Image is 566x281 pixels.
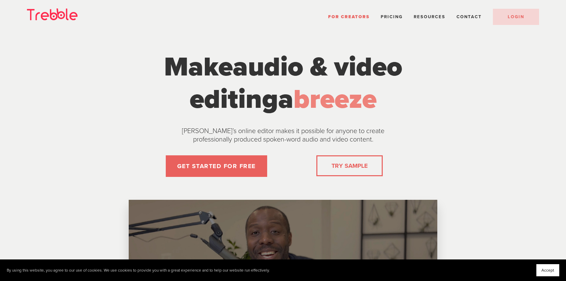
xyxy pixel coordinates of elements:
[414,14,445,20] span: Resources
[293,83,377,116] span: breeze
[328,14,370,20] a: For Creators
[329,159,370,173] a: TRY SAMPLE
[493,9,539,25] a: LOGIN
[27,8,77,20] img: Trebble
[166,155,267,177] a: GET STARTED FOR FREE
[7,268,270,273] p: By using this website, you agree to our use of cookies. We use cookies to provide you with a grea...
[157,51,409,116] h1: Make a
[508,14,524,20] span: LOGIN
[536,264,559,276] button: Accept
[457,14,482,20] a: Contact
[541,268,554,273] span: Accept
[190,83,278,116] span: editing
[381,14,403,20] a: Pricing
[233,51,402,83] span: audio & video
[165,127,401,144] p: [PERSON_NAME]’s online editor makes it possible for anyone to create professionally produced spok...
